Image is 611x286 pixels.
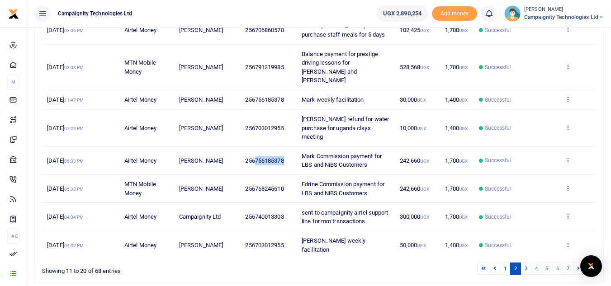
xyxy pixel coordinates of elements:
span: Successful [485,96,512,104]
small: UGX [417,126,426,131]
small: UGX [417,243,426,248]
span: [DATE] [47,27,84,33]
span: Successful [485,213,512,221]
span: sent to campaignity airtel support line for mm transactions [302,209,388,225]
small: 05:33 PM [64,159,84,164]
small: UGX [420,215,429,220]
span: 10,000 [400,125,426,131]
a: 2 [510,263,521,275]
small: UGX [417,98,426,103]
small: UGX [459,126,468,131]
span: Successful [485,26,512,34]
small: [PERSON_NAME] [524,6,604,14]
span: Balance payment for prestige driving lessons for [PERSON_NAME] and [PERSON_NAME] [302,51,378,84]
span: [PERSON_NAME] [179,125,223,131]
a: logo-small logo-large logo-large [8,10,19,17]
span: [DATE] [47,96,84,103]
span: [DATE] [47,213,84,220]
span: [DATE] [47,125,84,131]
span: sent to [PERSON_NAME] to purchase staff meals for 5 days [302,22,385,38]
small: UGX [459,243,468,248]
img: logo-small [8,9,19,19]
span: 256740013303 [245,213,284,220]
small: UGX [459,98,468,103]
span: Successful [485,63,512,71]
span: Airtel Money [124,157,156,164]
small: 04:34 PM [64,215,84,220]
span: 528,568 [400,64,429,70]
span: 256791319985 [245,64,284,70]
small: 03:06 PM [64,28,84,33]
span: Mark Commission payment for LBS and NiBS Customers [302,153,382,169]
a: Add money [432,9,477,16]
span: MTN Mobile Money [124,181,156,197]
span: 1,700 [445,64,468,70]
span: 256703012955 [245,242,284,248]
a: 5 [541,263,552,275]
span: 1,400 [445,96,468,103]
span: Add money [432,6,477,21]
span: 1,400 [445,242,468,248]
div: Showing 11 to 20 of 68 entries [42,262,269,276]
small: UGX [420,159,429,164]
span: Airtel Money [124,242,156,248]
span: Airtel Money [124,213,156,220]
span: [PERSON_NAME] [179,96,223,103]
span: Edrine Commission payment for LBS and NiBS Customers [302,181,384,197]
small: UGX [420,187,429,192]
span: 256756185378 [245,96,284,103]
span: Campaignity Technologies Ltd [54,9,136,18]
small: UGX [459,65,468,70]
span: UGX 2,890,254 [383,9,422,18]
span: Airtel Money [124,125,156,131]
small: UGX [459,215,468,220]
a: 7 [563,263,573,275]
img: profile-user [504,5,521,22]
li: Wallet ballance [373,5,432,22]
li: Ac [7,229,19,244]
span: 242,660 [400,185,429,192]
span: 256768245610 [245,185,284,192]
span: 256756185378 [245,157,284,164]
small: 04:32 PM [64,243,84,248]
span: [PERSON_NAME] [179,157,223,164]
span: 256703012955 [245,125,284,131]
span: 1,400 [445,125,468,131]
span: 30,000 [400,96,426,103]
span: 256706860578 [245,27,284,33]
li: M [7,75,19,89]
span: Airtel Money [124,27,156,33]
span: [DATE] [47,64,84,70]
span: Mark weekly facilitation [302,96,364,103]
small: UGX [459,187,468,192]
small: UGX [420,65,429,70]
span: 1,700 [445,157,468,164]
span: Airtel Money [124,96,156,103]
div: Open Intercom Messenger [580,255,602,277]
a: profile-user [PERSON_NAME] Campaignity Technologies Ltd [504,5,604,22]
span: Successful [485,241,512,249]
span: MTN Mobile Money [124,59,156,75]
small: 11:47 PM [64,98,84,103]
small: 07:22 PM [64,126,84,131]
span: 50,000 [400,242,426,248]
span: 102,425 [400,27,429,33]
span: [PERSON_NAME] [179,64,223,70]
span: [DATE] [47,242,84,248]
span: Successful [485,156,512,164]
span: 1,700 [445,213,468,220]
span: Successful [485,185,512,193]
span: Campaignity Technologies Ltd [524,13,604,21]
span: [PERSON_NAME] [179,185,223,192]
span: [PERSON_NAME] weekly facilitation [302,237,365,253]
span: 300,000 [400,213,429,220]
small: UGX [420,28,429,33]
a: UGX 2,890,254 [376,5,428,22]
a: 6 [552,263,563,275]
a: 1 [500,263,511,275]
span: 242,660 [400,157,429,164]
span: 1,700 [445,185,468,192]
small: UGX [459,159,468,164]
span: [PERSON_NAME] refund for water purchase for uganda clays meeting [302,116,389,140]
small: 05:33 PM [64,187,84,192]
